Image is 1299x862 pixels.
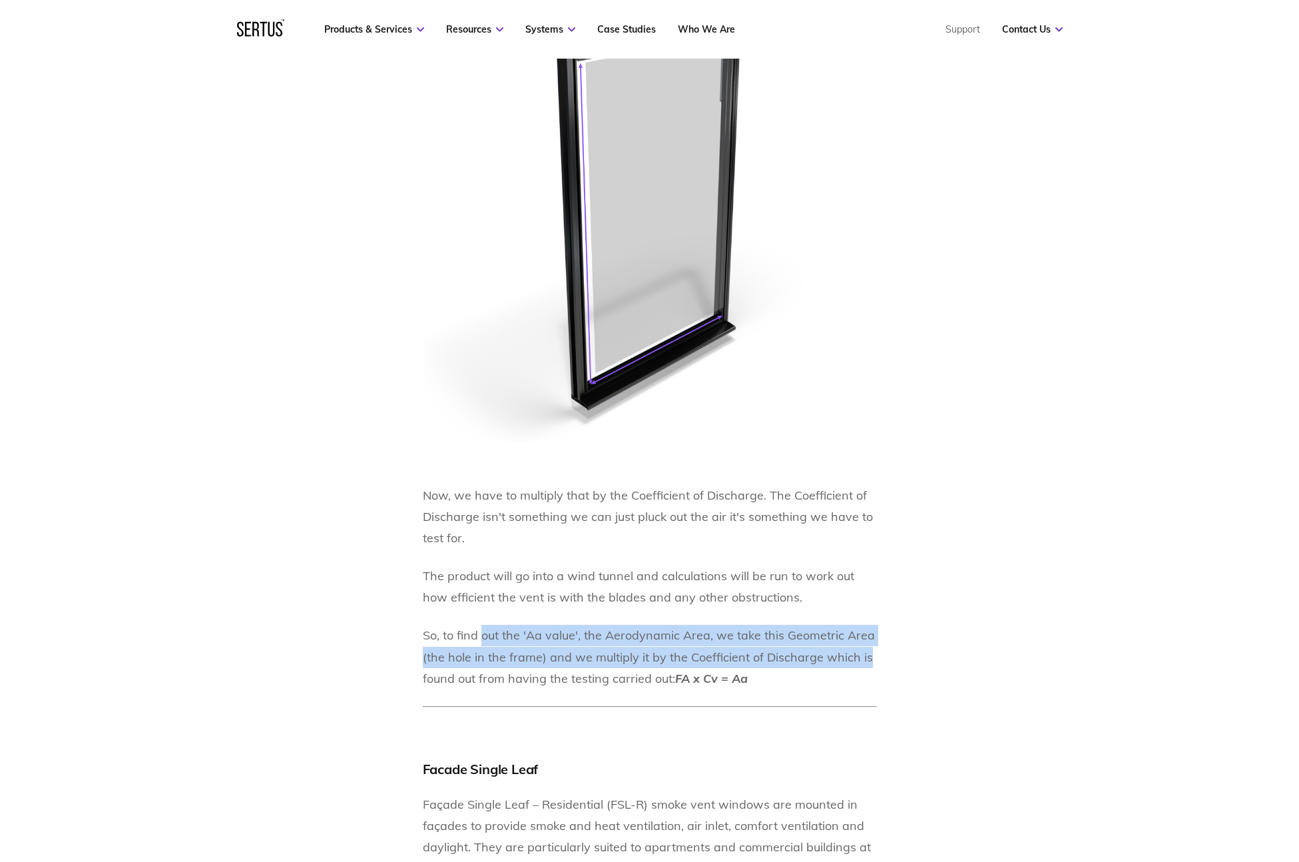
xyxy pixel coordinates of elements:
iframe: Chat Widget [1059,707,1299,862]
a: Systems [525,23,575,35]
p: The product will go into a wind tunnel and calculations will be run to work out how efficient the... [423,566,877,608]
a: Case Studies [597,23,656,35]
p: So, to find out the 'Aa value', the Aerodynamic Area, we take this Geometric Area (the hole in th... [423,625,877,689]
a: Who We Are [678,23,735,35]
a: Products & Services [324,23,424,35]
a: Contact Us [1002,23,1063,35]
h2: Facade Single Leaf [423,757,877,781]
p: Now, we have to multiply that by the Coefficient of Discharge. The Coefficient of Discharge isn't... [423,485,877,549]
a: Resources [446,23,503,35]
i: FA x Cv = Aa [675,671,748,686]
a: Support [945,23,980,35]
